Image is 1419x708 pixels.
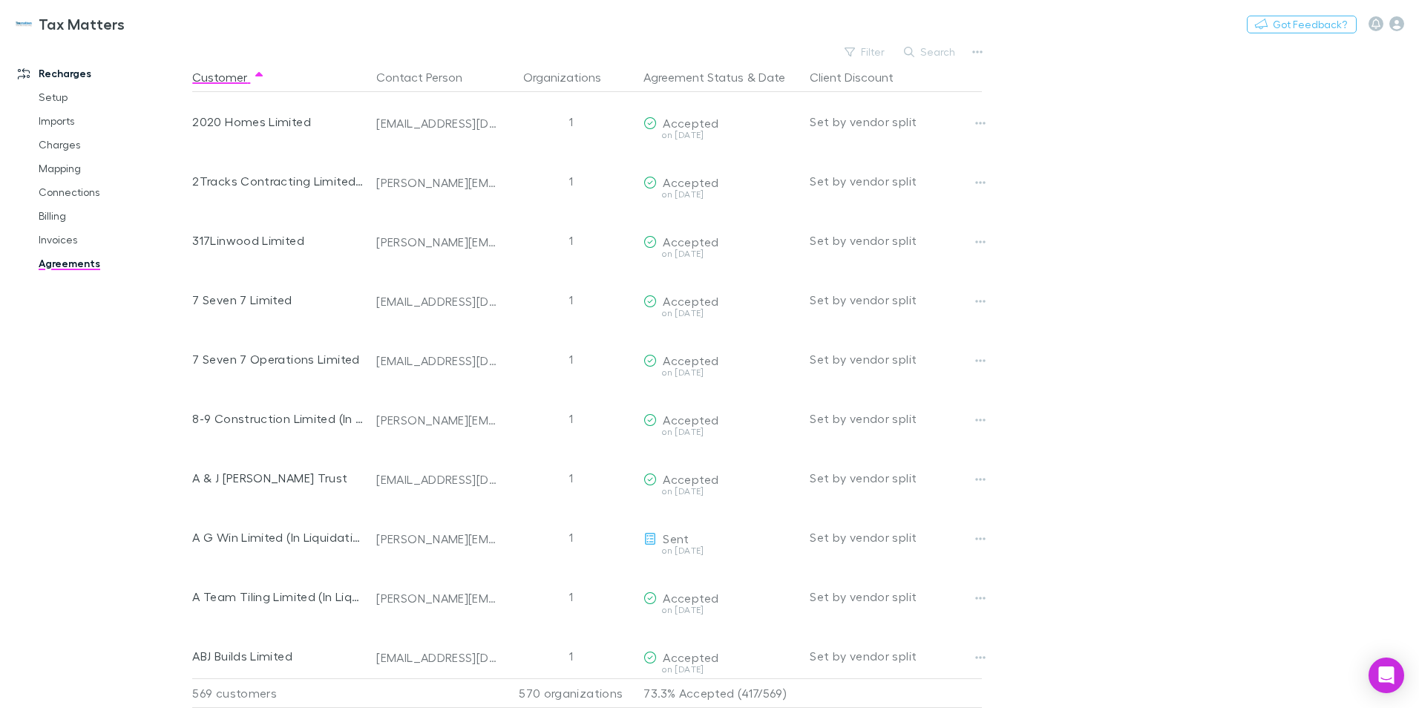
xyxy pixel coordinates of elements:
[663,531,689,545] span: Sent
[643,62,798,92] div: &
[376,413,498,427] div: [PERSON_NAME][EMAIL_ADDRESS][DOMAIN_NAME]
[24,180,200,204] a: Connections
[192,330,364,389] div: 7 Seven 7 Operations Limited
[192,389,364,448] div: 8-9 Construction Limited (In Liquidation)
[376,531,498,546] div: [PERSON_NAME][EMAIL_ADDRESS][DOMAIN_NAME]
[24,109,200,133] a: Imports
[376,294,498,309] div: [EMAIL_ADDRESS][DOMAIN_NAME]
[1247,16,1357,33] button: Got Feedback?
[6,6,134,42] a: Tax Matters
[643,131,798,140] div: on [DATE]
[810,211,982,270] div: Set by vendor split
[810,92,982,151] div: Set by vendor split
[523,62,619,92] button: Organizations
[504,626,638,686] div: 1
[504,92,638,151] div: 1
[24,252,200,275] a: Agreements
[643,190,798,199] div: on [DATE]
[663,235,718,249] span: Accepted
[3,62,200,85] a: Recharges
[810,330,982,389] div: Set by vendor split
[643,62,744,92] button: Agreement Status
[810,567,982,626] div: Set by vendor split
[192,567,364,626] div: A Team Tiling Limited (In Liquidation)
[24,204,200,228] a: Billing
[376,116,498,131] div: [EMAIL_ADDRESS][DOMAIN_NAME]
[376,591,498,606] div: [PERSON_NAME][EMAIL_ADDRESS][DOMAIN_NAME]
[643,487,798,496] div: on [DATE]
[24,133,200,157] a: Charges
[810,151,982,211] div: Set by vendor split
[504,211,638,270] div: 1
[504,508,638,567] div: 1
[504,389,638,448] div: 1
[376,472,498,487] div: [EMAIL_ADDRESS][DOMAIN_NAME]
[810,62,911,92] button: Client Discount
[643,249,798,258] div: on [DATE]
[810,626,982,686] div: Set by vendor split
[663,413,718,427] span: Accepted
[1369,658,1404,693] div: Open Intercom Messenger
[24,228,200,252] a: Invoices
[643,368,798,377] div: on [DATE]
[504,567,638,626] div: 1
[376,175,498,190] div: [PERSON_NAME][EMAIL_ADDRESS][DOMAIN_NAME]
[24,157,200,180] a: Mapping
[643,606,798,614] div: on [DATE]
[192,626,364,686] div: ABJ Builds Limited
[504,678,638,708] div: 570 organizations
[192,92,364,151] div: 2020 Homes Limited
[643,309,798,318] div: on [DATE]
[376,650,498,665] div: [EMAIL_ADDRESS][DOMAIN_NAME]
[837,43,894,61] button: Filter
[192,448,364,508] div: A & J [PERSON_NAME] Trust
[810,270,982,330] div: Set by vendor split
[810,389,982,448] div: Set by vendor split
[504,151,638,211] div: 1
[192,678,370,708] div: 569 customers
[504,330,638,389] div: 1
[192,270,364,330] div: 7 Seven 7 Limited
[192,211,364,270] div: 317Linwood Limited
[376,62,480,92] button: Contact Person
[192,151,364,211] div: 2Tracks Contracting Limited (In Liquidation)
[663,294,718,308] span: Accepted
[663,650,718,664] span: Accepted
[897,43,964,61] button: Search
[376,353,498,368] div: [EMAIL_ADDRESS][DOMAIN_NAME]
[504,270,638,330] div: 1
[643,665,798,674] div: on [DATE]
[192,508,364,567] div: A G Win Limited (In Liquidation)
[504,448,638,508] div: 1
[810,508,982,567] div: Set by vendor split
[643,546,798,555] div: on [DATE]
[758,62,785,92] button: Date
[663,472,718,486] span: Accepted
[39,15,125,33] h3: Tax Matters
[663,591,718,605] span: Accepted
[810,448,982,508] div: Set by vendor split
[24,85,200,109] a: Setup
[643,679,798,707] p: 73.3% Accepted (417/569)
[192,62,265,92] button: Customer
[663,175,718,189] span: Accepted
[663,353,718,367] span: Accepted
[643,427,798,436] div: on [DATE]
[663,116,718,130] span: Accepted
[15,15,33,33] img: Tax Matters 's Logo
[376,235,498,249] div: [PERSON_NAME][EMAIL_ADDRESS][DOMAIN_NAME]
